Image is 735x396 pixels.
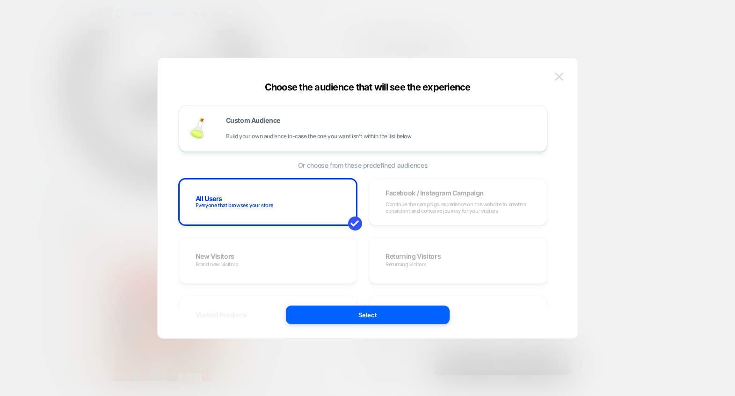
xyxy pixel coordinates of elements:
[555,73,563,81] img: close
[226,133,412,140] span: Build your own audience in-case the one you want isn't within the list below
[51,152,128,162] button: View order confirmation ›
[179,161,547,169] span: Or choose from these predefined audiences
[55,153,124,160] span: View order confirmation ›
[158,82,578,93] div: Choose the audience that will see the experience
[286,306,450,324] button: Select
